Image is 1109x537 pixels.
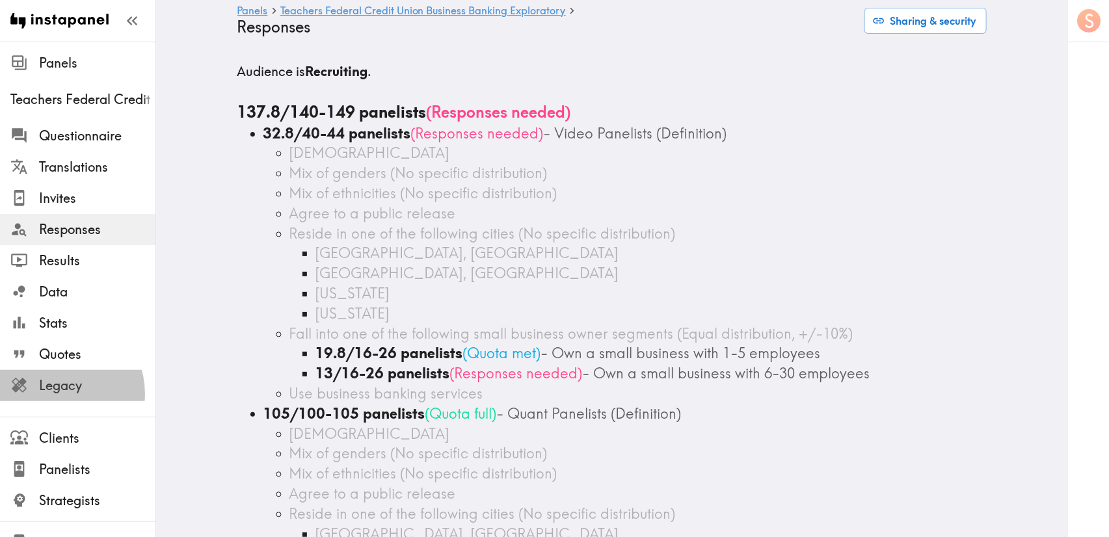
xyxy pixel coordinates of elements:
span: [DEMOGRAPHIC_DATA] [289,144,450,162]
span: Mix of genders (No specific distribution) [289,444,548,462]
button: Sharing & security [864,8,987,34]
span: Translations [39,158,155,176]
span: [US_STATE] [315,284,390,302]
span: Stats [39,314,155,332]
span: Fall into one of the following small business owner segments (Equal distribution, +/-10%) [289,324,853,343]
h4: Responses [237,18,854,36]
span: ( Responses needed ) [427,102,571,122]
span: S [1085,10,1095,33]
b: 105/100-105 panelists [263,404,425,423]
span: - Video Panelists (Definition) [544,124,727,142]
span: Panelists [39,460,155,478]
span: Mix of ethnicities (No specific distribution) [289,464,557,482]
h5: Audience is . [237,62,987,81]
span: Results [39,252,155,270]
span: Invites [39,189,155,207]
span: ( Responses needed ) [411,124,544,142]
b: 19.8/16-26 panelists [315,344,463,362]
span: Legacy [39,376,155,395]
button: S [1076,8,1102,34]
span: Data [39,283,155,301]
span: Responses [39,220,155,239]
span: [GEOGRAPHIC_DATA], [GEOGRAPHIC_DATA] [315,264,619,282]
span: [DEMOGRAPHIC_DATA] [289,425,450,443]
b: 32.8/40-44 panelists [263,124,411,142]
span: Questionnaire [39,127,155,145]
span: ( Quota met ) [463,344,541,362]
span: Teachers Federal Credit Union Business Banking Exploratory [10,90,155,109]
span: Reside in one of the following cities (No specific distribution) [289,224,676,242]
span: [US_STATE] [315,304,390,322]
span: [GEOGRAPHIC_DATA], [GEOGRAPHIC_DATA] [315,244,619,262]
span: Agree to a public release [289,204,456,222]
span: ( Quota full ) [425,404,497,423]
span: Strategists [39,491,155,510]
span: Mix of ethnicities (No specific distribution) [289,184,557,202]
span: ( Responses needed ) [450,364,583,382]
span: Use business banking services [289,384,483,402]
span: Quotes [39,345,155,363]
span: Reside in one of the following cities (No specific distribution) [289,504,676,523]
b: 137.8/140-149 panelists [237,102,427,122]
span: Mix of genders (No specific distribution) [289,164,548,182]
span: - Quant Panelists (Definition) [497,404,682,423]
span: Clients [39,429,155,447]
span: Panels [39,54,155,72]
span: Agree to a public release [289,484,456,503]
span: - Own a small business with 1-5 employees [541,344,821,362]
b: 13/16-26 panelists [315,364,450,382]
a: Teachers Federal Credit Union Business Banking Exploratory [280,5,566,18]
a: Panels [237,5,268,18]
b: Recruiting [306,63,368,79]
span: - Own a small business with 6-30 employees [583,364,870,382]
